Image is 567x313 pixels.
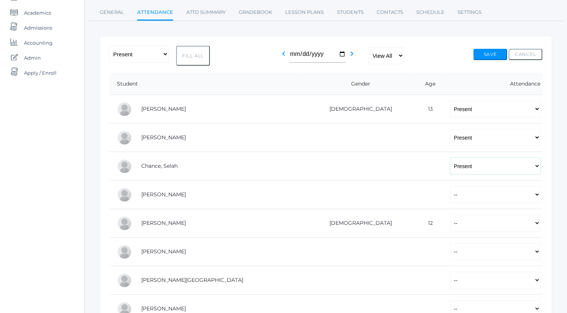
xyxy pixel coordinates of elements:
th: Gender [303,73,413,95]
a: Attendance [137,5,173,21]
a: Lesson Plans [285,5,324,20]
a: chevron_left [279,53,288,60]
a: [PERSON_NAME][GEOGRAPHIC_DATA] [141,277,243,283]
a: [PERSON_NAME] [141,305,186,312]
span: Admissions [24,20,52,35]
td: [DEMOGRAPHIC_DATA] [303,209,413,238]
a: Contacts [377,5,403,20]
button: Cancel [509,49,542,60]
th: Student [109,73,303,95]
th: Attendance [443,73,542,95]
span: Academics [24,5,51,20]
a: [PERSON_NAME] [141,191,186,198]
div: Selah Chance [117,159,132,174]
a: Settings [458,5,482,20]
span: Apply / Enroll [24,65,57,80]
a: [PERSON_NAME] [141,220,186,226]
div: Gabby Brozek [117,130,132,145]
th: Age [412,73,443,95]
a: Attd Summary [186,5,226,20]
div: Chase Farnes [117,216,132,231]
a: Schedule [416,5,444,20]
a: [PERSON_NAME] [141,105,186,112]
button: Fill All [176,46,210,66]
a: Students [337,5,364,20]
a: General [100,5,124,20]
span: Admin [24,50,41,65]
a: [PERSON_NAME] [141,134,186,141]
i: chevron_right [347,49,356,58]
div: Shelby Hill [117,273,132,288]
td: [DEMOGRAPHIC_DATA] [303,95,413,123]
div: Levi Erner [117,187,132,202]
a: [PERSON_NAME] [141,248,186,255]
a: Gradebook [239,5,272,20]
div: Raelyn Hazen [117,244,132,259]
a: Chance, Selah [141,163,178,169]
button: Save [473,49,507,60]
td: 12 [412,209,443,238]
a: chevron_right [347,53,356,60]
td: 13 [412,95,443,123]
i: chevron_left [279,49,288,58]
div: Josey Baker [117,102,132,117]
span: Accounting [24,35,52,50]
